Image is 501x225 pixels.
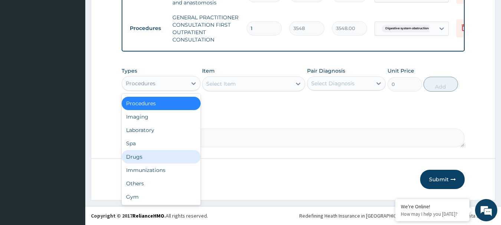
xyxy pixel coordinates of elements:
[307,67,345,75] label: Pair Diagnosis
[122,150,201,163] div: Drugs
[311,80,355,87] div: Select Diagnosis
[126,80,155,87] div: Procedures
[122,4,139,21] div: Minimize live chat window
[132,212,164,219] a: RelianceHMO
[39,42,125,51] div: Chat with us now
[85,206,501,225] footer: All rights reserved.
[299,212,495,219] div: Redefining Heath Insurance in [GEOGRAPHIC_DATA] using Telemedicine and Data Science!
[202,67,215,75] label: Item
[126,21,169,35] td: Procedures
[420,170,465,189] button: Submit
[401,203,464,210] div: We're Online!
[122,110,201,123] div: Imaging
[169,10,243,47] td: GENERAL PRACTITIONER CONSULTATION FIRST OUTPATIENT CONSULTATION
[401,211,464,217] p: How may I help you today?
[423,77,458,92] button: Add
[122,190,201,204] div: Gym
[122,118,465,125] label: Comment
[43,66,102,141] span: We're online!
[388,67,414,75] label: Unit Price
[122,177,201,190] div: Others
[122,97,201,110] div: Procedures
[122,137,201,150] div: Spa
[14,37,30,56] img: d_794563401_company_1708531726252_794563401
[4,148,141,174] textarea: Type your message and hit 'Enter'
[91,212,166,219] strong: Copyright © 2017 .
[122,123,201,137] div: Laboratory
[206,80,236,87] div: Select Item
[122,68,137,74] label: Types
[382,25,432,32] span: Digestive system obstruction
[122,163,201,177] div: Immunizations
